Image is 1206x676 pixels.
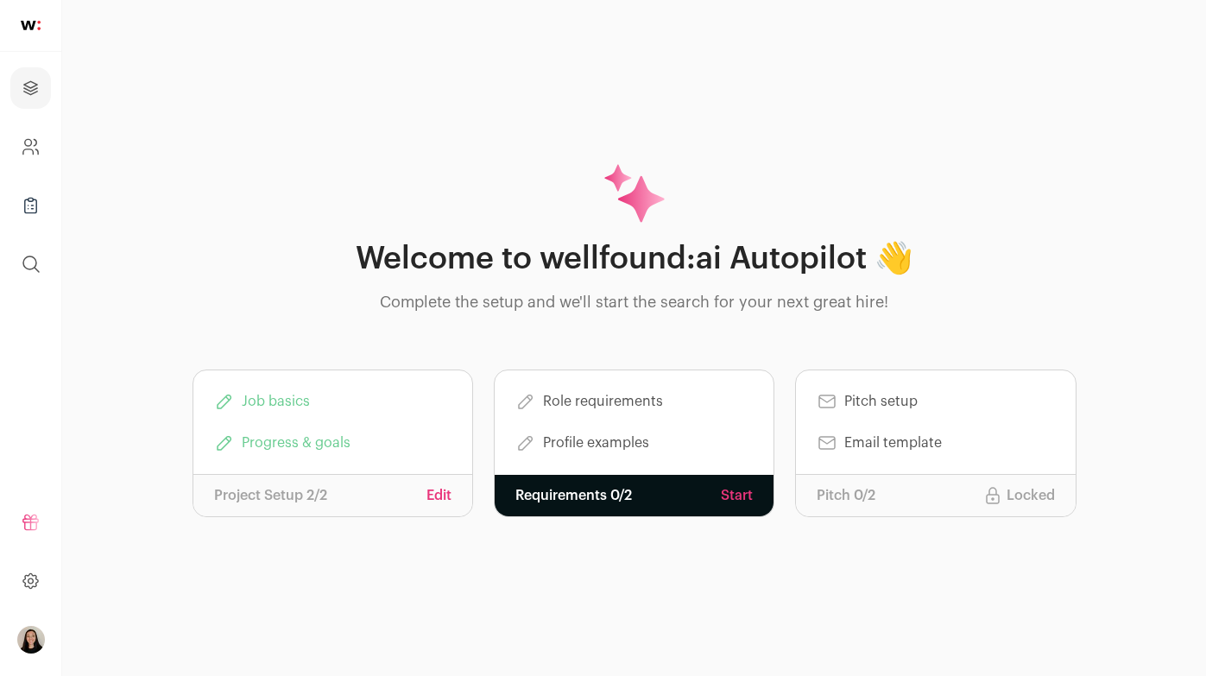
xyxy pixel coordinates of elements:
[242,433,350,453] span: Progress & goals
[543,433,649,453] span: Profile examples
[844,391,918,412] span: Pitch setup
[10,126,51,167] a: Company and ATS Settings
[817,485,875,506] p: Pitch 0/2
[242,391,310,412] span: Job basics
[380,290,888,314] p: Complete the setup and we'll start the search for your next great hire!
[17,626,45,654] img: 14337076-medium_jpg
[426,485,451,506] a: Edit
[543,391,663,412] span: Role requirements
[17,626,45,654] button: Open dropdown
[214,485,327,506] p: Project Setup 2/2
[515,485,632,506] p: Requirements 0/2
[721,485,753,506] a: Start
[844,433,942,453] span: Email template
[1007,485,1055,506] p: Locked
[356,242,913,276] h1: Welcome to wellfound:ai Autopilot 👋
[21,21,41,30] img: wellfound-shorthand-0d5821cbd27db2630d0214b213865d53afaa358527fdda9d0ea32b1df1b89c2c.svg
[10,185,51,226] a: Company Lists
[10,67,51,109] a: Projects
